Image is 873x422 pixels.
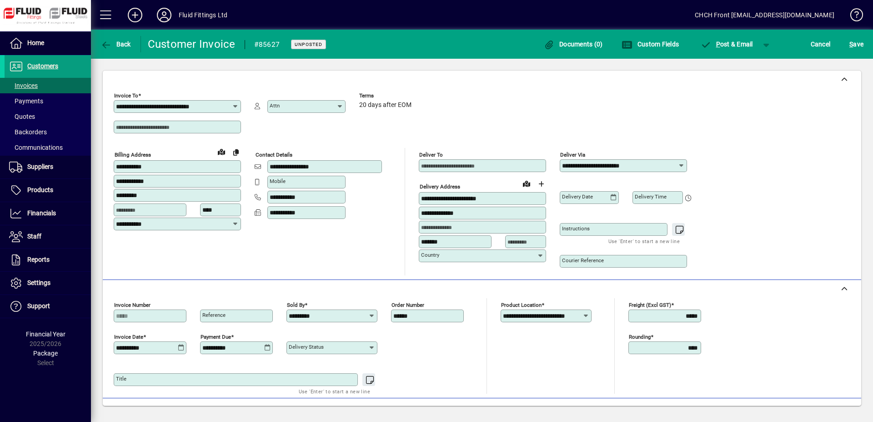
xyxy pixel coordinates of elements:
[270,102,280,109] mat-label: Attn
[114,334,143,340] mat-label: Invoice date
[843,2,862,31] a: Knowledge Base
[635,193,667,200] mat-label: Delivery time
[359,93,414,99] span: Terms
[501,302,542,308] mat-label: Product location
[608,236,680,246] mat-hint: Use 'Enter' to start a new line
[622,41,679,48] span: Custom Fields
[287,302,305,308] mat-label: Sold by
[91,36,141,52] app-page-header-button: Back
[27,302,50,310] span: Support
[100,41,131,48] span: Back
[545,403,599,419] button: Product History
[5,109,91,124] a: Quotes
[849,41,853,48] span: S
[9,128,47,136] span: Backorders
[148,37,236,51] div: Customer Invoice
[847,36,866,52] button: Save
[5,179,91,202] a: Products
[27,256,50,263] span: Reports
[9,144,63,151] span: Communications
[116,376,126,382] mat-label: Title
[542,36,605,52] button: Documents (0)
[562,193,593,200] mat-label: Delivery date
[544,41,603,48] span: Documents (0)
[808,36,833,52] button: Cancel
[419,152,443,158] mat-label: Deliver To
[716,41,720,48] span: P
[27,39,44,46] span: Home
[421,252,439,258] mat-label: Country
[695,8,834,22] div: CHCH Front [EMAIL_ADDRESS][DOMAIN_NAME]
[201,334,231,340] mat-label: Payment due
[5,124,91,140] a: Backorders
[27,186,53,193] span: Products
[120,7,150,23] button: Add
[5,156,91,178] a: Suppliers
[799,404,836,418] span: Product
[5,93,91,109] a: Payments
[534,177,548,191] button: Choose address
[549,404,595,418] span: Product History
[5,225,91,248] a: Staff
[5,140,91,155] a: Communications
[562,257,604,264] mat-label: Courier Reference
[5,32,91,55] a: Home
[150,7,179,23] button: Profile
[26,330,65,338] span: Financial Year
[33,350,58,357] span: Package
[27,163,53,170] span: Suppliers
[114,92,138,99] mat-label: Invoice To
[114,302,151,308] mat-label: Invoice number
[98,36,133,52] button: Back
[560,152,585,158] mat-label: Deliver via
[359,102,411,109] span: 20 days after EOM
[696,36,758,52] button: Post & Email
[9,82,38,89] span: Invoices
[391,302,424,308] mat-label: Order number
[5,202,91,225] a: Financials
[700,41,753,48] span: ost & Email
[295,41,322,47] span: Unposted
[289,344,324,350] mat-label: Delivery status
[849,37,863,51] span: ave
[5,249,91,271] a: Reports
[27,62,58,70] span: Customers
[519,176,534,191] a: View on map
[27,209,56,217] span: Financials
[270,178,286,184] mat-label: Mobile
[27,279,50,286] span: Settings
[562,225,590,232] mat-label: Instructions
[619,36,681,52] button: Custom Fields
[9,97,43,105] span: Payments
[811,37,831,51] span: Cancel
[9,113,35,120] span: Quotes
[254,37,280,52] div: #85627
[5,272,91,295] a: Settings
[229,145,243,159] button: Copy to Delivery address
[5,78,91,93] a: Invoices
[629,302,671,308] mat-label: Freight (excl GST)
[795,403,841,419] button: Product
[179,8,227,22] div: Fluid Fittings Ltd
[5,295,91,318] a: Support
[214,144,229,159] a: View on map
[629,334,651,340] mat-label: Rounding
[202,312,226,318] mat-label: Reference
[27,233,41,240] span: Staff
[299,386,370,397] mat-hint: Use 'Enter' to start a new line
